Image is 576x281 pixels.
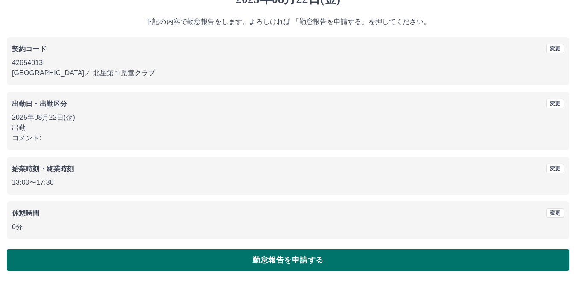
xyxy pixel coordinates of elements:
p: 出勤 [12,123,564,133]
p: 0分 [12,222,564,232]
p: 13:00 〜 17:30 [12,177,564,188]
b: 休憩時間 [12,210,40,217]
button: 変更 [546,44,564,53]
b: 始業時刻・終業時刻 [12,165,74,172]
p: 下記の内容で勤怠報告をします。よろしければ 「勤怠報告を申請する」を押してください。 [7,17,569,27]
p: [GEOGRAPHIC_DATA] ／ 北星第１児童クラブ [12,68,564,78]
button: 変更 [546,99,564,108]
b: 契約コード [12,45,47,53]
b: 出勤日・出勤区分 [12,100,67,107]
p: 2025年08月22日(金) [12,112,564,123]
button: 変更 [546,208,564,218]
button: 勤怠報告を申請する [7,249,569,271]
p: コメント: [12,133,564,143]
button: 変更 [546,164,564,173]
p: 42654013 [12,58,564,68]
